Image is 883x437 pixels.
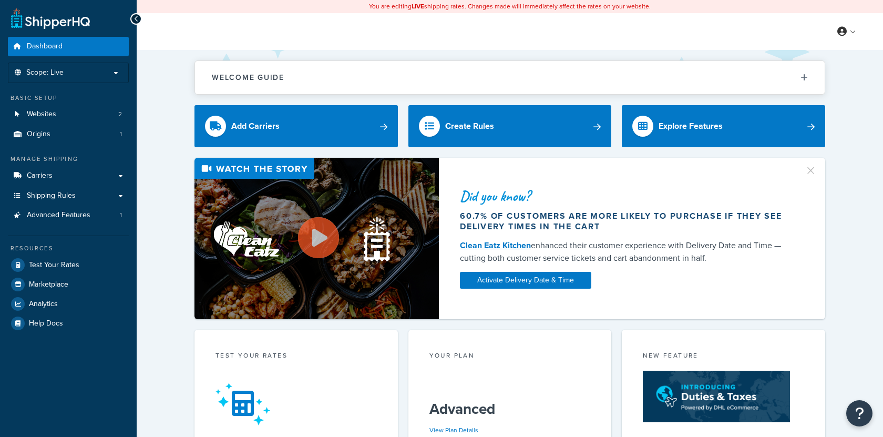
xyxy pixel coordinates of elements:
span: Shipping Rules [27,191,76,200]
span: Dashboard [27,42,63,51]
span: Advanced Features [27,211,90,220]
h2: Welcome Guide [212,74,284,82]
button: Open Resource Center [846,400,872,426]
button: Welcome Guide [195,61,825,94]
li: Advanced Features [8,206,129,225]
a: Analytics [8,294,129,313]
img: Video thumbnail [194,158,439,319]
a: Clean Eatz Kitchen [460,239,531,251]
a: Shipping Rules [8,186,129,206]
li: Websites [8,105,129,124]
a: Carriers [8,166,129,186]
span: Marketplace [29,280,68,289]
a: Marketplace [8,275,129,294]
li: Origins [8,125,129,144]
span: Help Docs [29,319,63,328]
span: Scope: Live [26,68,64,77]
a: Dashboard [8,37,129,56]
a: View Plan Details [429,425,478,435]
a: Activate Delivery Date & Time [460,272,591,289]
span: Analytics [29,300,58,309]
h5: Advanced [429,401,591,418]
div: Test your rates [215,351,377,363]
div: Basic Setup [8,94,129,103]
div: Manage Shipping [8,155,129,164]
div: 60.7% of customers are more likely to purchase if they see delivery times in the cart [460,211,792,232]
a: Create Rules [408,105,612,147]
a: Explore Features [622,105,825,147]
div: Resources [8,244,129,253]
a: Origins1 [8,125,129,144]
span: Test Your Rates [29,261,79,270]
a: Advanced Features1 [8,206,129,225]
div: Explore Features [659,119,723,134]
a: Test Your Rates [8,256,129,275]
div: enhanced their customer experience with Delivery Date and Time — cutting both customer service ti... [460,239,792,265]
a: Add Carriers [194,105,398,147]
div: New Feature [643,351,804,363]
div: Did you know? [460,189,792,204]
span: 1 [120,211,122,220]
div: Your Plan [429,351,591,363]
div: Create Rules [445,119,494,134]
b: LIVE [412,2,424,11]
span: 2 [118,110,122,119]
span: Websites [27,110,56,119]
span: Origins [27,130,50,139]
span: 1 [120,130,122,139]
a: Help Docs [8,314,129,333]
span: Carriers [27,171,53,180]
div: Add Carriers [231,119,280,134]
a: Websites2 [8,105,129,124]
